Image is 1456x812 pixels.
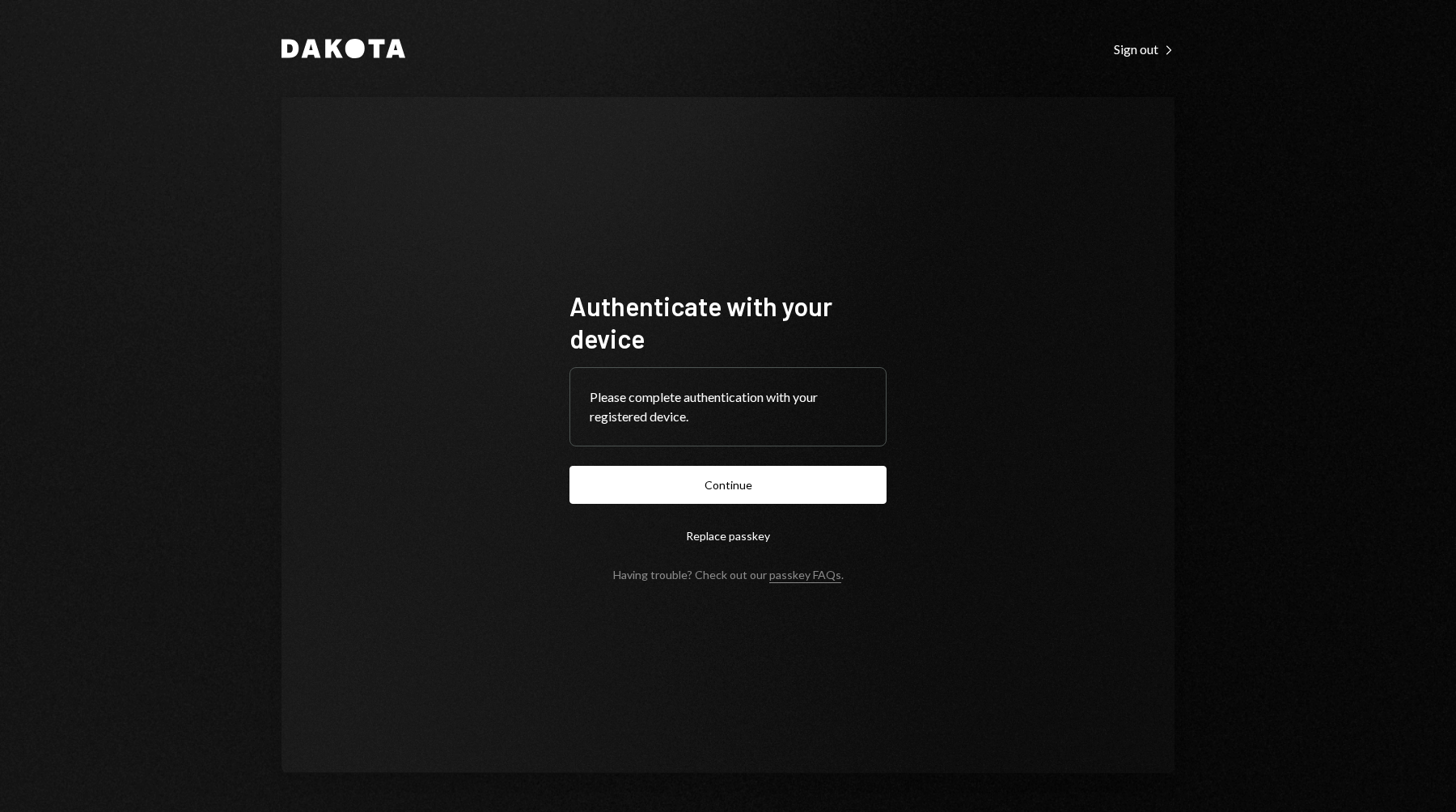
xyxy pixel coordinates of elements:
[590,387,866,426] div: Please complete authentication with your registered device.
[769,568,841,583] a: passkey FAQs
[1114,41,1175,57] div: Sign out
[569,466,887,504] button: Continue
[613,568,844,582] div: Having trouble? Check out our .
[569,517,887,555] button: Replace passkey
[569,290,887,354] h1: Authenticate with your device
[1114,40,1175,57] a: Sign out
